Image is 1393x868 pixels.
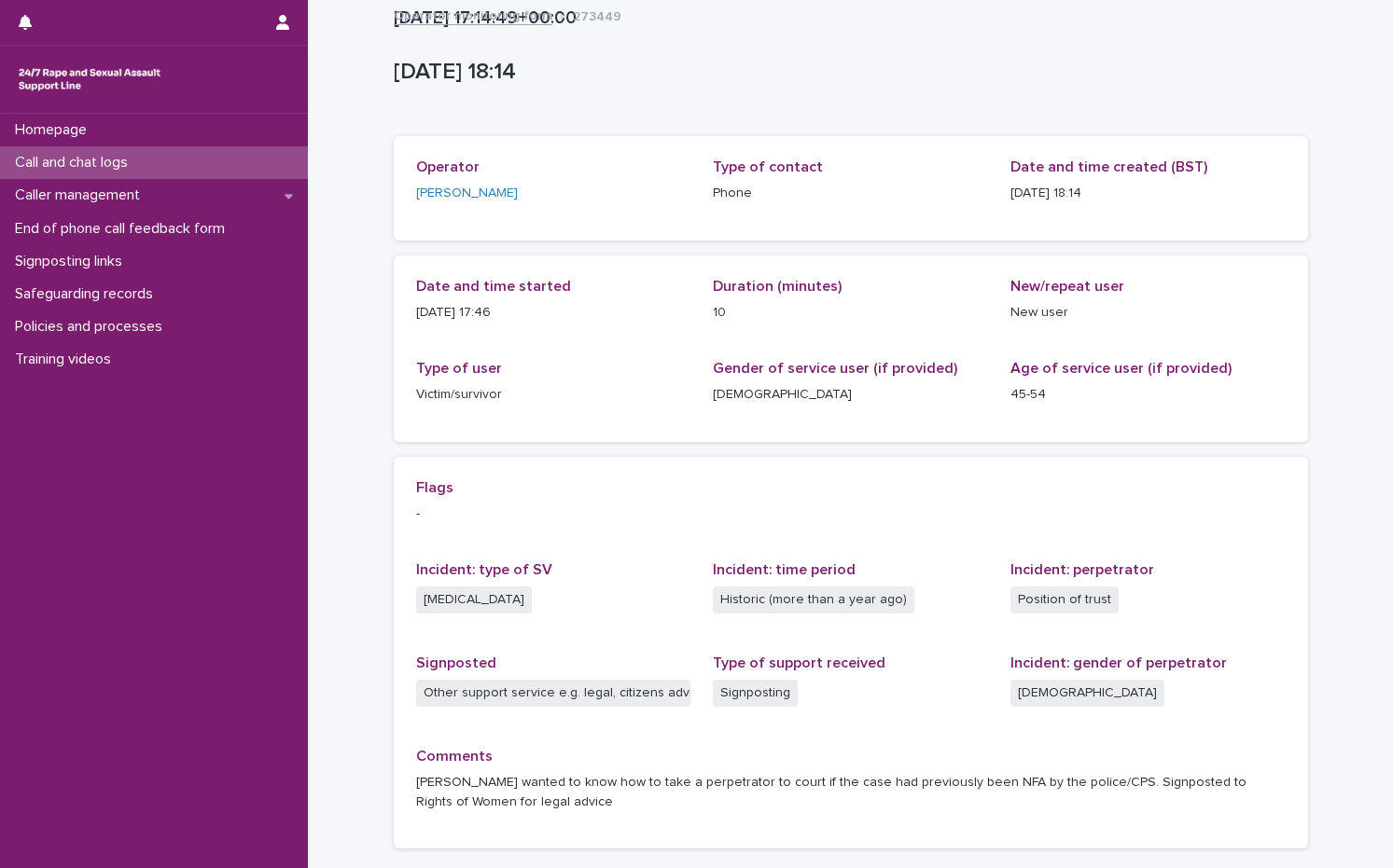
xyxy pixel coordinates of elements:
span: Incident: time period [713,562,856,577]
span: Date and time started [416,279,571,294]
img: rhQMoQhaT3yELyF149Cw [15,61,164,98]
p: [DATE] 18:14 [1010,184,1286,203]
p: Signposting links [7,253,137,270]
p: Call and chat logs [7,154,143,172]
span: New/repeat user [1010,279,1124,294]
span: Type of user [416,361,502,376]
span: Gender of service user (if provided) [713,361,957,376]
span: Historic (more than a year ago) [713,586,914,613]
span: Age of service user (if provided) [1010,361,1232,376]
span: Operator [416,159,480,174]
p: Policies and processes [7,318,177,336]
span: Date and time created (BST) [1010,159,1207,174]
p: [DEMOGRAPHIC_DATA] [713,385,988,405]
p: New user [1010,303,1286,323]
span: Position of trust [1010,586,1119,613]
p: 273449 [573,5,621,25]
p: 10 [713,303,988,323]
span: Incident: gender of perpetrator [1010,655,1227,670]
p: [DATE] 17:46 [416,303,691,323]
p: Homepage [7,121,102,139]
p: [DATE] 18:14 [394,59,1301,86]
p: Victim/survivor [416,385,691,405]
span: Type of support received [713,655,885,670]
span: Duration (minutes) [713,279,842,294]
p: Caller management [7,186,155,204]
span: Incident: perpetrator [1010,562,1154,577]
span: Flags [416,480,453,495]
p: - [416,504,1286,524]
span: Comments [416,749,493,764]
p: Safeguarding records [7,285,168,303]
a: [PERSON_NAME] [416,184,518,203]
p: [PERSON_NAME] wanted to know how to take a perpetrator to court if the case had previously been N... [416,773,1286,812]
p: End of phone call feedback form [7,220,240,238]
p: 45-54 [1010,385,1286,405]
span: [DEMOGRAPHIC_DATA] [1010,680,1164,707]
p: Phone [713,184,988,203]
span: Type of contact [713,159,823,174]
span: Other support service e.g. legal, citizens advice [416,680,691,707]
span: Incident: type of SV [416,562,552,577]
a: Operator monitoring form [394,4,552,25]
p: Training videos [7,351,126,368]
span: [MEDICAL_DATA] [416,586,532,613]
span: Signposted [416,655,496,670]
span: Signposting [713,680,798,707]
